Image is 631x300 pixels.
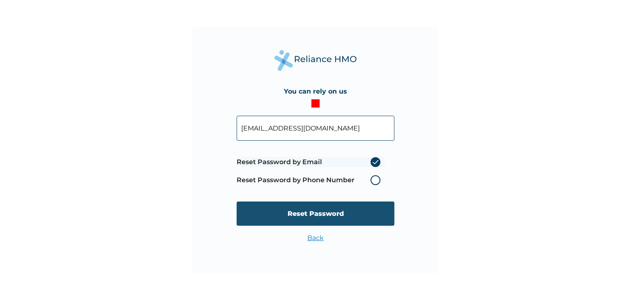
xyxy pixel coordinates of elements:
input: Your Enrollee ID or Email Address [237,116,394,141]
input: Reset Password [237,202,394,226]
span: Password reset method [237,153,385,189]
h4: You can rely on us [284,87,347,95]
img: Reliance Health's Logo [274,50,357,71]
label: Reset Password by Email [237,157,385,167]
label: Reset Password by Phone Number [237,175,385,185]
a: Back [307,234,324,242]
